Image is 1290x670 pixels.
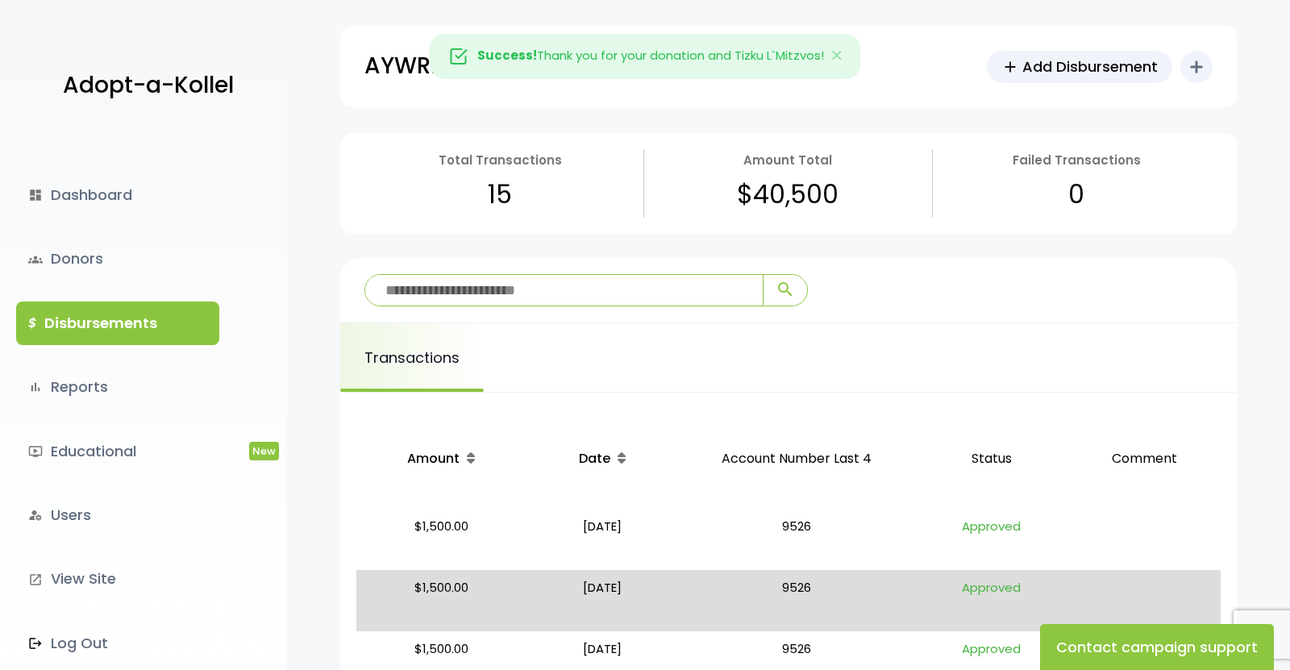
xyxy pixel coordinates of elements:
p: Approved [922,515,1062,564]
p: Status [922,431,1062,487]
i: add [1187,57,1206,77]
span: Date [579,449,610,468]
p: $40,500 [737,171,838,218]
p: Amount Total [743,149,832,171]
p: 0 [1068,171,1084,218]
a: groupsDonors [16,237,219,281]
span: New [249,442,279,460]
a: $Disbursements [16,302,219,345]
i: ondemand_video [28,444,43,459]
i: bar_chart [28,380,43,394]
button: Contact campaign support [1040,624,1274,670]
button: Close [814,35,860,78]
p: 9526 [685,515,909,564]
a: Log Out [16,622,219,665]
p: Account Number Last 4 [685,431,909,487]
span: groups [28,252,43,267]
a: addAdd Disbursement [987,51,1172,83]
p: Approved [922,576,1062,625]
p: AYWRP - [GEOGRAPHIC_DATA] [364,46,717,86]
span: add [1001,58,1019,76]
a: Adopt-a-Kollel [55,47,234,125]
p: Failed Transactions [1013,149,1141,171]
i: launch [28,572,43,587]
i: dashboard [28,188,43,202]
a: bar_chartReports [16,365,219,409]
button: add [1180,51,1213,83]
a: dashboardDashboard [16,173,219,217]
span: search [776,280,795,299]
p: [DATE] [533,515,673,564]
i: $ [28,312,36,335]
p: $1,500.00 [363,576,520,625]
p: [DATE] [533,576,673,625]
p: 15 [488,171,512,218]
p: Total Transactions [439,149,562,171]
span: Add Disbursement [1022,56,1158,77]
p: $1,500.00 [363,515,520,564]
a: Transactions [340,323,484,392]
div: Thank you for your donation and Tizku L`Mitzvos! [430,34,861,79]
a: launchView Site [16,557,219,601]
i: manage_accounts [28,508,43,522]
span: Amount [407,449,460,468]
p: 9526 [685,576,909,625]
a: manage_accountsUsers [16,493,219,537]
strong: Success! [477,47,537,64]
a: ondemand_videoEducationalNew [16,430,219,473]
p: Comment [1074,431,1214,487]
button: search [763,275,807,306]
p: Adopt-a-Kollel [63,65,234,106]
